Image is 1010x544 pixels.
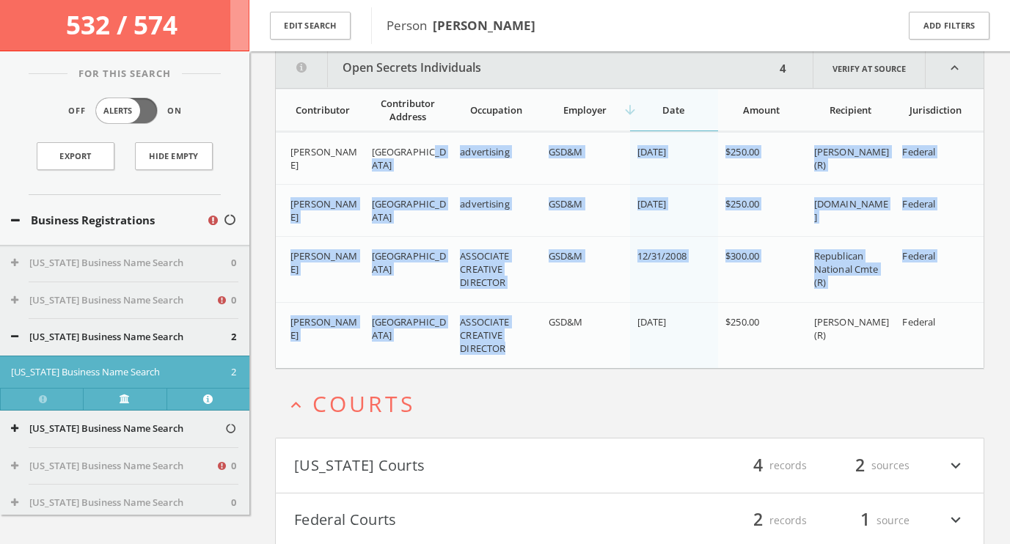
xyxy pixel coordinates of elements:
[637,145,667,158] span: [DATE]
[37,142,114,170] a: Export
[11,422,224,436] button: [US_STATE] Business Name Search
[902,315,935,328] span: Federal
[460,145,509,158] span: advertising
[460,103,533,117] div: Occupation
[902,145,935,158] span: Federal
[286,395,306,415] i: expand_less
[725,145,759,158] span: $250.00
[814,145,890,172] span: [PERSON_NAME] (R)
[66,7,183,42] span: 532 / 574
[821,453,910,478] div: sources
[167,105,182,117] span: On
[290,145,357,172] span: [PERSON_NAME]
[276,132,984,368] div: grid
[814,103,887,117] div: Recipient
[814,249,879,289] span: Republican National Cmte (R)
[286,392,984,416] button: expand_lessCourts
[231,459,236,474] span: 0
[549,103,621,117] div: Employer
[747,507,769,533] span: 2
[387,17,535,34] span: Person
[270,12,351,40] button: Edit Search
[775,48,791,88] div: 4
[549,249,583,262] span: GSD&M
[68,105,86,117] span: Off
[725,103,798,117] div: Amount
[747,452,769,478] span: 4
[290,103,356,117] div: Contributor
[902,197,935,210] span: Federal
[83,388,166,410] a: Verify at source
[909,12,989,40] button: Add Filters
[946,453,965,478] i: expand_more
[11,256,231,271] button: [US_STATE] Business Name Search
[725,249,759,262] span: $300.00
[276,48,775,88] button: Open Secrets Individuals
[67,67,182,81] span: For This Search
[549,197,583,210] span: GSD&M
[372,197,447,224] span: [GEOGRAPHIC_DATA]
[294,508,630,533] button: Federal Courts
[11,365,231,380] button: [US_STATE] Business Name Search
[11,496,231,510] button: [US_STATE] Business Name Search
[312,389,415,419] span: Courts
[231,365,236,380] span: 2
[231,496,236,510] span: 0
[821,508,910,533] div: source
[637,197,667,210] span: [DATE]
[637,315,667,328] span: [DATE]
[372,249,447,276] span: [GEOGRAPHIC_DATA]
[813,48,926,88] a: Verify at source
[946,508,965,533] i: expand_more
[725,315,759,328] span: $250.00
[637,103,710,117] div: Date
[460,197,509,210] span: advertising
[902,103,969,117] div: Jurisdiction
[926,48,984,88] i: expand_less
[725,197,759,210] span: $250.00
[814,197,889,224] span: [DOMAIN_NAME]
[372,97,444,123] div: Contributor Address
[290,197,357,224] span: [PERSON_NAME]
[11,212,206,229] button: Business Registrations
[11,293,216,308] button: [US_STATE] Business Name Search
[719,453,807,478] div: records
[290,315,357,342] span: [PERSON_NAME]
[11,459,216,474] button: [US_STATE] Business Name Search
[902,249,935,262] span: Federal
[231,330,236,345] span: 2
[372,145,447,172] span: [GEOGRAPHIC_DATA]
[11,330,231,345] button: [US_STATE] Business Name Search
[433,17,535,34] b: [PERSON_NAME]
[294,453,630,478] button: [US_STATE] Courts
[849,452,871,478] span: 2
[460,249,509,289] span: ASSOCIATE CREATIVE DIRECTOR
[814,315,890,342] span: [PERSON_NAME] (R)
[637,249,687,262] span: 12/31/2008
[372,315,447,342] span: [GEOGRAPHIC_DATA]
[719,508,807,533] div: records
[290,249,357,276] span: [PERSON_NAME]
[460,315,509,355] span: ASSOCIATE CREATIVE DIRECTOR
[549,145,583,158] span: GSD&M
[231,293,236,308] span: 0
[135,142,213,170] button: Hide Empty
[623,103,637,117] i: arrow_downward
[549,315,583,328] span: GSD&M
[231,256,236,271] span: 0
[854,507,877,533] span: 1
